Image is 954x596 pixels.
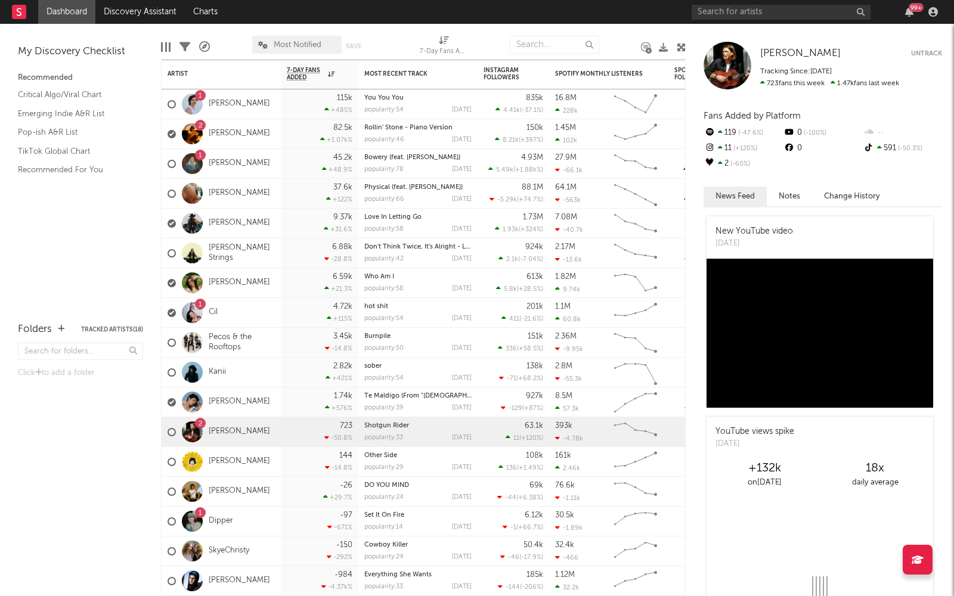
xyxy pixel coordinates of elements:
a: Who Am I [364,274,394,280]
div: 151k [528,333,543,340]
div: +132k [710,461,820,476]
div: Artist [168,70,257,77]
div: ( ) [503,523,543,531]
a: Set It On Fire [364,512,404,519]
div: 8.5M [555,392,572,400]
div: 7-Day Fans Added (7-Day Fans Added) [420,45,467,59]
div: Bowery (feat. Kings of Leon) [364,154,472,161]
a: Emerging Indie A&R List [18,107,131,120]
span: +58.5 % [519,346,541,352]
span: -21.6 % [521,316,541,322]
svg: Chart title [609,536,662,566]
div: Edit Columns [161,30,171,64]
span: -17.9 % [521,554,541,561]
div: ( ) [501,404,543,412]
span: 723 fans this week [760,80,825,87]
div: Folders [18,322,52,337]
a: [PERSON_NAME] [209,486,270,496]
div: [DATE] [452,166,472,173]
span: 1.93k [503,226,519,233]
a: Love In Letting Go [364,214,422,221]
a: Pop-ish A&R List [18,126,131,139]
a: Burnpile [364,333,391,340]
div: popularity: 24 [364,554,404,560]
div: +21.3 % [324,285,352,293]
a: [PERSON_NAME] [209,188,270,198]
div: 50.4k [524,541,543,549]
div: 150k [526,124,543,132]
div: [DATE] [452,226,472,232]
div: 228k [555,107,578,114]
input: Search... [510,36,599,54]
div: 6.88k [332,243,352,251]
div: ( ) [499,374,543,382]
span: 411 [509,316,519,322]
div: Set It On Fire [364,512,472,519]
div: -26 [340,482,352,489]
svg: Chart title [609,447,662,477]
span: -1 [510,524,516,531]
a: [PERSON_NAME] [209,159,270,169]
div: [DATE] [452,583,472,590]
div: Rollin' Stone - Piano Version [364,125,472,131]
div: -9.95k [555,345,583,353]
div: +48.9 % [322,166,352,173]
div: -1.89k [555,524,583,532]
span: 4.41k [503,107,520,114]
button: Untrack [911,48,942,60]
div: ( ) [501,315,543,322]
div: -14.8 % [325,344,352,352]
svg: Chart title [609,179,662,209]
a: sober [364,363,382,370]
span: +74.7 % [519,197,541,203]
span: Fans Added by Platform [704,111,801,120]
a: Other Side [364,452,397,459]
a: Bowery (feat. [PERSON_NAME]) [364,154,460,161]
div: 18 x [820,461,930,476]
div: popularity: 50 [364,345,404,352]
div: Recommended [18,71,143,85]
div: Click to add a folder. [18,366,143,380]
span: +120 % [732,145,757,152]
div: 16.8M [555,94,577,102]
div: 201k [526,303,543,311]
div: 37.6k [333,184,352,191]
div: 144 [339,452,352,460]
div: 27.9M [555,154,577,162]
span: -37.1 % [522,107,541,114]
div: 32.2k [555,583,579,591]
div: popularity: 33 [364,434,403,441]
div: 11 [704,141,783,156]
svg: Chart title [609,298,662,328]
a: Kanii [209,367,226,377]
a: [PERSON_NAME] [209,99,270,109]
div: 2.82k [333,362,352,370]
span: +397 % [521,137,541,144]
span: +28.5 % [519,286,541,293]
div: 1.74k [334,392,352,400]
svg: Chart title [609,209,662,238]
div: 1.1M [555,303,571,311]
div: 9.37k [333,213,352,221]
div: Spotify Monthly Listeners [555,70,645,77]
span: -44 [505,495,516,501]
div: My Discovery Checklist [18,45,143,59]
div: +115 % [327,315,352,322]
div: sober [364,363,472,370]
div: 1.82M [555,273,576,281]
div: 6.12k [525,511,543,519]
div: ( ) [498,344,543,352]
span: -129 [509,405,522,412]
div: 45.2k [333,154,352,162]
div: 7.08M [555,213,577,221]
div: ( ) [495,225,543,233]
div: -55.3k [555,375,582,383]
span: +1.49 % [519,465,541,471]
div: 0 [783,141,862,156]
span: 136 [506,465,517,471]
div: YouTube views spike [715,426,794,438]
div: +29.7 % [323,493,352,501]
a: [PERSON_NAME] [209,278,270,288]
button: 99+ [905,7,913,17]
span: -60 % [729,161,750,167]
